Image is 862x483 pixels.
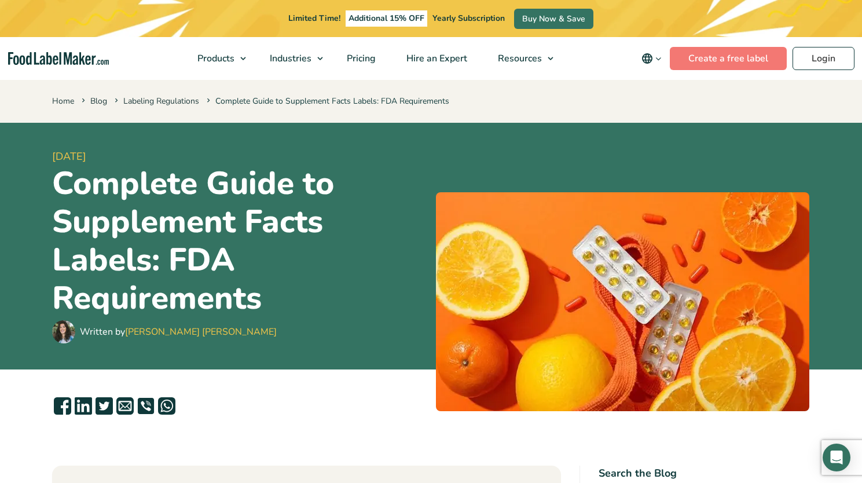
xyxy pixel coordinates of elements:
span: Products [194,52,236,65]
a: Hire an Expert [391,37,480,80]
a: Pricing [332,37,388,80]
a: Buy Now & Save [514,9,593,29]
span: Yearly Subscription [432,13,505,24]
span: Hire an Expert [403,52,468,65]
span: Limited Time! [288,13,340,24]
h4: Search the Blog [599,466,810,481]
a: Home [52,96,74,107]
span: Resources [494,52,543,65]
img: Maria Abi Hanna - Food Label Maker [52,320,75,343]
a: Labeling Regulations [123,96,199,107]
span: Additional 15% OFF [346,10,427,27]
a: Resources [483,37,559,80]
a: Industries [255,37,329,80]
div: Written by [80,325,277,339]
a: Blog [90,96,107,107]
a: Login [793,47,854,70]
span: Pricing [343,52,377,65]
h1: Complete Guide to Supplement Facts Labels: FDA Requirements [52,164,427,317]
a: Create a free label [670,47,787,70]
span: Industries [266,52,313,65]
a: Products [182,37,252,80]
span: [DATE] [52,149,427,164]
div: Open Intercom Messenger [823,444,850,471]
a: [PERSON_NAME] [PERSON_NAME] [125,325,277,338]
span: Complete Guide to Supplement Facts Labels: FDA Requirements [204,96,449,107]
